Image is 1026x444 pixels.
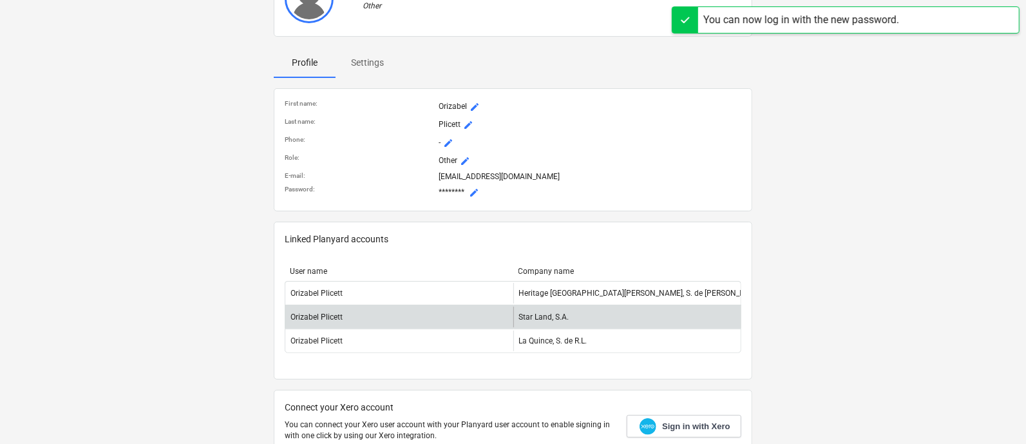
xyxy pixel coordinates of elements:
[290,267,508,276] div: User name
[463,120,473,130] span: mode_edit
[285,153,433,162] p: Role :
[285,331,513,351] div: Orizabel Plicett
[285,135,433,144] p: Phone :
[351,56,384,70] p: Settings
[962,382,1026,444] iframe: Chat Widget
[285,283,513,304] div: Orizabel Plicett
[518,267,736,276] div: Company name
[439,171,741,182] p: [EMAIL_ADDRESS][DOMAIN_NAME]
[363,1,741,12] p: Other
[285,117,433,126] p: Last name :
[443,138,453,148] span: mode_edit
[460,156,470,166] span: mode_edit
[627,415,741,438] a: Sign in with Xero
[519,336,587,345] div: La Quince, S. de R.L.
[519,313,569,322] div: Star Land, S.A.
[285,401,616,414] p: Connect your Xero account
[285,420,616,441] p: You can connect your Xero user account with your Planyard user account to enable signing in with ...
[470,102,480,112] span: mode_edit
[285,99,433,108] p: First name :
[285,307,513,327] div: Orizabel Plicett
[469,188,479,198] span: mode_edit
[519,289,764,298] div: Heritage [GEOGRAPHIC_DATA][PERSON_NAME], S. de [PERSON_NAME]
[703,12,899,28] div: You can now log in with the new password.
[439,153,741,169] p: Other
[285,185,433,193] p: Password :
[962,382,1026,444] div: Widget de chat
[439,117,741,133] p: Plicett
[640,418,656,436] img: Xero logo
[439,135,741,151] p: -
[289,56,320,70] p: Profile
[662,421,730,432] span: Sign in with Xero
[285,171,433,180] p: E-mail :
[285,233,741,246] p: Linked Planyard accounts
[439,99,741,115] p: Orizabel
